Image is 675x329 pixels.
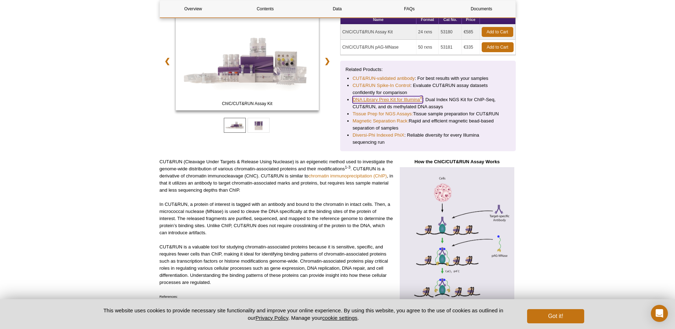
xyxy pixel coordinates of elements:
li: Rapid and efficient magnetic bead-based separation of samples [353,117,503,132]
a: Diversi-Phi Indexed PhiX [353,132,404,139]
td: 53180 [439,24,462,40]
td: €585 [462,24,480,40]
a: ❮ [160,53,175,69]
li: : Dual Index NGS Kit for ChIP-Seq, CUT&RUN, and ds methylated DNA assays [353,96,503,110]
p: Related Products: [345,66,510,73]
li: : Evaluate CUT&RUN assay datasets confidently for comparison [353,82,503,96]
th: Price [462,15,480,24]
p: CUT&RUN (Cleavage Under Targets & Release Using Nuclease) is an epigenetic method used to investi... [160,158,393,194]
th: Name [341,15,416,24]
span: ChIC/CUT&RUN Assay Kit [177,100,317,107]
a: Add to Cart [482,42,514,52]
a: ChIC/CUT&RUN Assay Kit [176,15,319,113]
a: CUT&RUN-validated antibody [353,75,415,82]
p: In CUT&RUN, a protein of interest is tagged with an antibody and bound to the chromatin in intact... [160,201,393,236]
th: Cat No. [439,15,462,24]
a: chromatin immunoprecipitation (ChIP) [308,173,387,179]
p: This website uses cookies to provide necessary site functionality and improve your online experie... [91,307,516,322]
sup: ® [420,96,423,100]
p: References: 1. [PERSON_NAME] Mol Cell, 16(1): 147-157 (2004) 2. [PERSON_NAME] (2017) , e21856 3. ... [160,293,393,322]
button: Got it! [527,309,584,323]
img: ChIC/CUT&RUN Assay Kit [176,15,319,110]
a: Tissue Prep for NGS Assays: [353,110,413,117]
a: DNA Library Prep Kit for Illumina® [353,96,423,103]
li: : For best results with your samples [353,75,503,82]
div: Open Intercom Messenger [651,305,668,322]
td: 53181 [439,40,462,55]
td: ChIC/CUT&RUN pAG-MNase [341,40,416,55]
td: 50 rxns [416,40,439,55]
a: Overview [160,0,227,17]
a: Magnetic Separation Rack: [353,117,409,125]
th: Format [416,15,439,24]
a: Add to Cart [482,27,513,37]
a: FAQs [376,0,443,17]
a: Documents [448,0,515,17]
p: CUT&RUN is a valuable tool for studying chromatin-associated proteins because it is sensitive, sp... [160,243,393,286]
li: Tissue sample preparation for CUT&RUN [353,110,503,117]
a: Contents [232,0,299,17]
a: Data [304,0,371,17]
td: ChIC/CUT&RUN Assay Kit [341,24,416,40]
a: ❯ [320,53,335,69]
li: : Reliable diversity for every Illumina sequencing run [353,132,503,146]
td: 24 rxns [416,24,439,40]
strong: How the ChIC/CUT&RUN Assay Works [414,159,499,164]
td: €335 [462,40,480,55]
sup: 1-3 [345,165,350,169]
a: Privacy Policy [255,315,288,321]
button: cookie settings [322,315,357,321]
a: CUT&RUN Spike-In Control [353,82,410,89]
